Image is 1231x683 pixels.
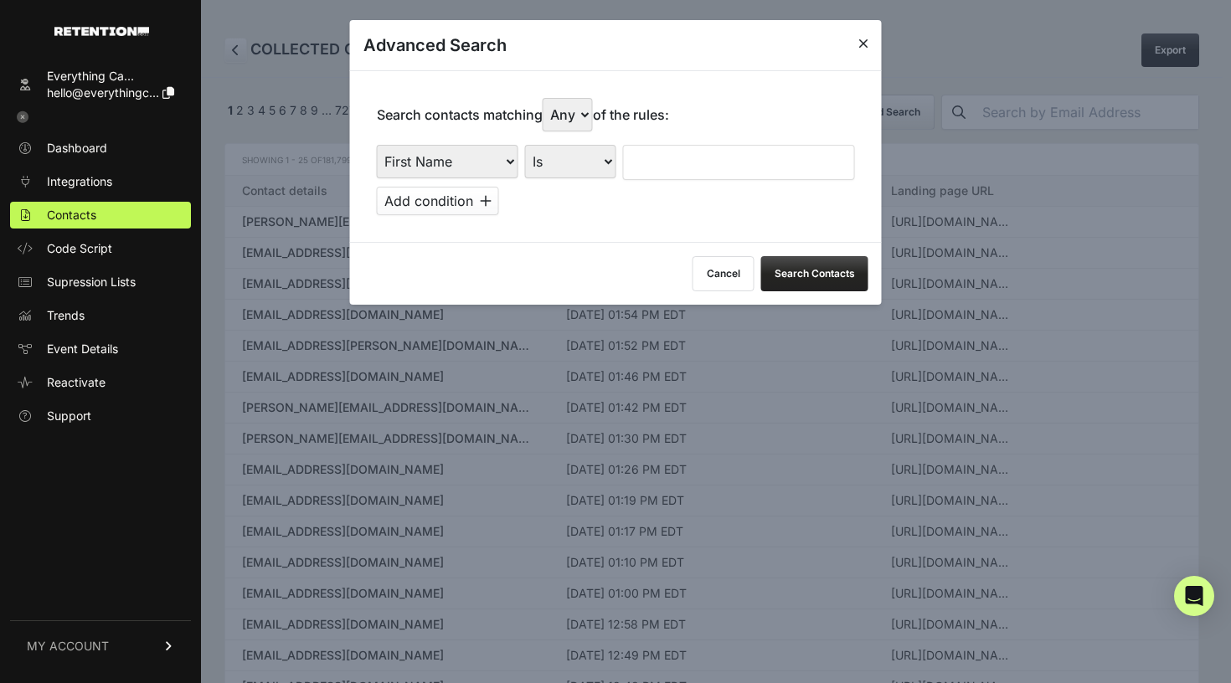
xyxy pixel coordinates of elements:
a: Everything Ca... hello@everythingc... [10,63,191,106]
button: Add condition [377,187,499,215]
h3: Advanced Search [363,33,507,57]
button: Search Contacts [761,256,868,291]
a: Event Details [10,336,191,362]
span: hello@everythingc... [47,85,159,100]
span: Trends [47,307,85,324]
a: Reactivate [10,369,191,396]
a: Code Script [10,235,191,262]
div: Everything Ca... [47,68,174,85]
span: Event Details [47,341,118,357]
a: Support [10,403,191,429]
a: Integrations [10,168,191,195]
a: Trends [10,302,191,329]
span: MY ACCOUNT [27,638,109,655]
p: Search contacts matching of the rules: [377,98,669,131]
button: Cancel [693,256,755,291]
span: Integrations [47,173,112,190]
span: Support [47,408,91,424]
a: Dashboard [10,135,191,162]
div: Open Intercom Messenger [1174,576,1214,616]
span: Supression Lists [47,274,136,290]
span: Contacts [47,207,96,223]
span: Code Script [47,240,112,257]
span: Reactivate [47,374,106,391]
a: MY ACCOUNT [10,620,191,671]
a: Supression Lists [10,269,191,295]
a: Contacts [10,202,191,229]
img: Retention.com [54,27,149,36]
span: Dashboard [47,140,107,157]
